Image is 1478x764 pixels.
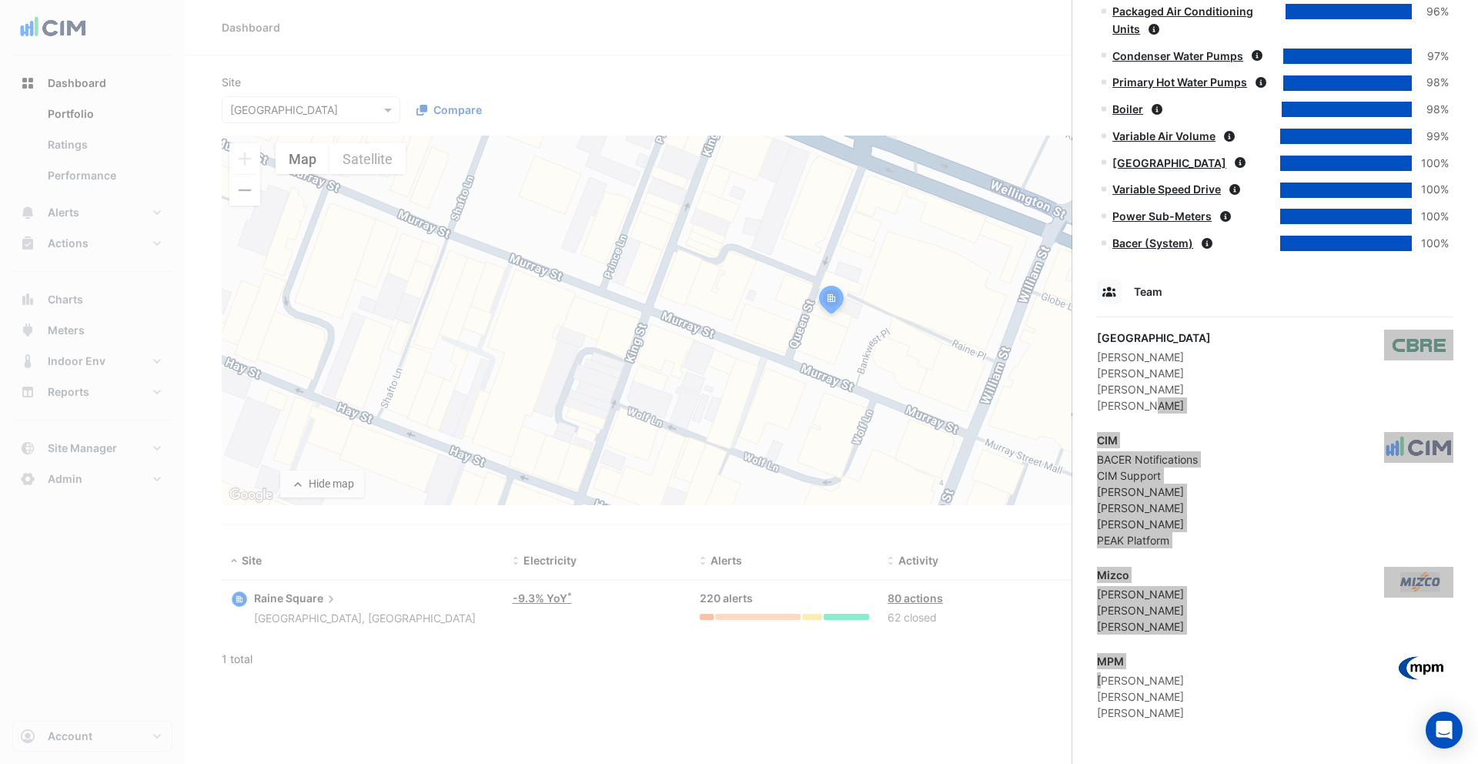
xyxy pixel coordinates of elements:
div: [GEOGRAPHIC_DATA] [1097,330,1211,346]
a: Boiler [1112,102,1143,116]
div: 96% [1412,3,1449,21]
a: Primary Hot Water Pumps [1112,75,1247,89]
img: CIM [1384,432,1453,463]
img: CBRE Charter Hall [1384,330,1453,360]
img: MPM [1384,653,1453,684]
div: [PERSON_NAME] [1097,381,1211,397]
div: Mizco [1097,567,1184,583]
a: Variable Air Volume [1112,129,1216,142]
div: [PERSON_NAME] [1097,500,1198,516]
div: CIM [1097,432,1198,448]
a: Variable Speed Drive [1112,183,1221,196]
a: Bacer (System) [1112,236,1193,250]
div: 98% [1412,101,1449,119]
div: [PERSON_NAME] [1097,586,1184,602]
div: [PERSON_NAME] [1097,516,1198,532]
div: [PERSON_NAME] [1097,689,1184,705]
div: [PERSON_NAME] [1097,602,1184,618]
div: PEAK Platform [1097,532,1198,548]
a: Condenser Water Pumps [1112,49,1243,62]
div: 100% [1412,208,1449,226]
div: 98% [1412,74,1449,92]
div: [PERSON_NAME] [1097,397,1211,414]
div: [PERSON_NAME] [1097,365,1211,381]
div: BACER Notifications [1097,451,1198,467]
span: Team [1134,285,1162,298]
div: MPM [1097,653,1184,669]
div: 100% [1412,155,1449,173]
img: Mizco [1384,567,1453,598]
div: [PERSON_NAME] [1097,349,1211,365]
a: [GEOGRAPHIC_DATA] [1112,156,1226,169]
a: Packaged Air Conditioning Units [1112,5,1253,35]
div: 100% [1412,181,1449,199]
div: [PERSON_NAME] [1097,672,1184,689]
div: [PERSON_NAME] [1097,618,1184,635]
a: Power Sub-Meters [1112,209,1212,223]
div: 97% [1412,48,1449,65]
div: CIM Support [1097,467,1198,484]
div: 99% [1412,128,1449,146]
div: 100% [1412,235,1449,253]
div: [PERSON_NAME] [1097,705,1184,721]
div: Open Intercom Messenger [1426,712,1463,749]
div: [PERSON_NAME] [1097,484,1198,500]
